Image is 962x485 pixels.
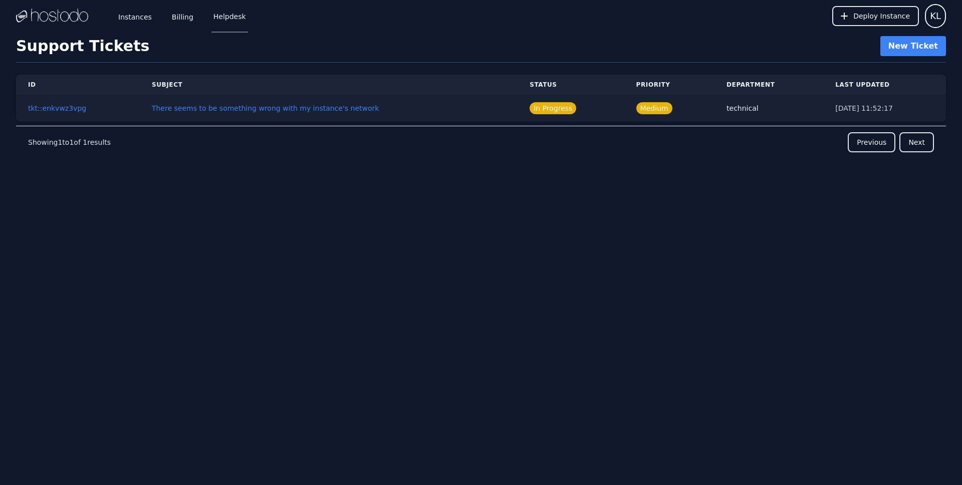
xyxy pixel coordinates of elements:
nav: Pagination [16,126,946,158]
span: 1 [83,138,87,146]
button: tkt::enkvwz3vpg [28,103,86,113]
button: User menu [925,4,946,28]
span: Deploy Instance [853,11,910,21]
p: Showing to of results [28,137,111,147]
button: Previous [848,132,895,152]
th: Status [518,75,624,95]
span: 1 [58,138,62,146]
button: There seems to be something wrong with my instance's network [152,103,379,113]
th: Priority [624,75,714,95]
th: Subject [140,75,518,95]
th: ID [16,75,140,95]
div: technical [727,103,811,113]
button: New Ticket [880,36,946,56]
span: 1 [69,138,74,146]
span: Medium [636,102,672,114]
h1: Support Tickets [16,37,149,55]
img: Logo [16,9,88,24]
div: [DATE] 11:52:17 [835,103,934,113]
th: Last Updated [823,75,946,95]
span: KL [930,9,941,23]
button: Next [899,132,934,152]
th: Department [714,75,823,95]
span: In Progress [530,102,576,114]
button: Deploy Instance [832,6,919,26]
